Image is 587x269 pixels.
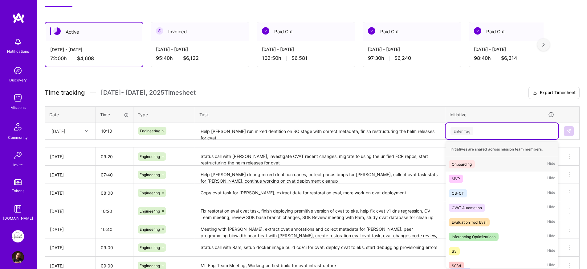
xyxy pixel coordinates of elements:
span: $4,608 [77,55,94,62]
i: icon Chevron [85,130,88,133]
textarea: Help [PERSON_NAME] debug mixed dentition caries, collect panos bmps for [PERSON_NAME], collect cv... [196,166,444,183]
textarea: Status call with Ram, setup docker image build cd/ci for cvat, deploy cvat to eks, start debuggin... [196,239,444,256]
div: CB-CT [452,190,464,197]
span: Engineering [140,245,160,250]
span: Engineering [140,172,160,177]
textarea: Copy cvat task for [PERSON_NAME], extract data for restoration eval, more work on cvat deployment [196,184,444,201]
img: Invite [12,149,24,162]
div: [DATE] [50,153,91,160]
img: discovery [12,64,24,77]
th: Task [195,106,445,122]
div: Community [8,134,28,141]
input: HH:MM [96,148,133,165]
div: Active [45,23,143,41]
span: Hide [547,218,555,226]
span: [DATE] - [DATE] , 2025 Timesheet [101,89,196,97]
div: [DOMAIN_NAME] [3,215,33,221]
div: S3 [452,248,457,255]
div: 72:00 h [50,55,138,62]
div: Inferencing Optimizations [452,234,495,240]
div: [DATE] [50,263,91,269]
img: teamwork [12,92,24,104]
span: Engineering [140,227,160,232]
input: HH:MM [96,123,133,139]
span: Hide [547,247,555,255]
img: Paid Out [262,27,269,35]
span: $6,122 [183,55,199,61]
span: Hide [547,189,555,197]
div: [DATE] - [DATE] [50,46,138,53]
div: Notifications [7,48,29,55]
textarea: Help [PERSON_NAME] run mixed dentition on SO stage with correct metadata, finish restructuring th... [196,123,444,139]
span: Hide [547,160,555,168]
span: Hide [547,175,555,183]
img: Community [10,119,25,134]
div: 95:40 h [156,55,244,61]
textarea: Status call with [PERSON_NAME], investigate CVAT recent changes, migrate to using the unified ECR... [196,148,444,165]
i: icon Download [532,90,537,96]
button: Export Timesheet [528,87,580,99]
img: Paid Out [474,27,481,35]
img: tokens [14,179,22,185]
div: [DATE] - [DATE] [368,46,456,52]
input: HH:MM [96,221,133,238]
div: 97:30 h [368,55,456,61]
div: Tokens [12,188,24,194]
div: Paid Out [257,22,355,41]
img: Active [53,27,61,35]
img: Invoiced [156,27,163,35]
img: right [542,43,545,47]
div: MVP [452,176,460,182]
div: Paid Out [469,22,567,41]
span: MLOps [452,263,464,268]
th: Date [45,106,96,122]
input: HH:MM [96,203,133,219]
img: guide book [12,203,24,215]
input: HH:MM [96,185,133,201]
div: Invite [13,162,23,168]
span: Time tracking [45,89,85,97]
div: [DATE] - [DATE] [156,46,244,52]
input: HH:MM [96,167,133,183]
div: Discovery [9,77,27,83]
div: Initiatives are shared across mission team members. [446,142,558,157]
div: [DATE] - [DATE] [474,46,562,52]
div: [DATE] - [DATE] [262,46,350,52]
span: Engineering [140,129,160,133]
div: [DATE] [50,208,91,214]
img: logo [12,12,25,23]
div: Enter Tag [450,126,473,136]
div: Time [100,111,129,118]
div: [DATE] [51,128,65,134]
input: HH:MM [96,239,133,256]
div: Evaluation Tool Eval [452,219,487,226]
span: Engineering [140,154,160,159]
div: [DATE] [50,226,91,233]
th: Type [133,106,195,122]
span: $6,240 [394,55,411,61]
span: Engineering [140,263,160,268]
span: Hide [547,233,555,241]
span: $6,314 [501,55,517,61]
span: Engineering [140,209,160,213]
img: Pearl: ML Engineering Team [12,230,24,242]
div: 98:40 h [474,55,562,61]
img: User Avatar [12,251,24,263]
span: Engineering [140,191,160,195]
div: Paid Out [363,22,461,41]
div: [DATE] [50,190,91,196]
div: Missions [10,104,26,111]
div: [DATE] [50,244,91,251]
textarea: Fix restoration eval cvat task, finish deploying premitive version of cvat to eks, help fix cvat ... [196,203,444,220]
div: CVAT Automation [452,205,482,211]
a: Pearl: ML Engineering Team [10,230,26,242]
div: Invoiced [151,22,249,41]
img: bell [12,36,24,48]
div: Initiative [450,111,554,118]
div: Onboarding [452,161,472,168]
div: [DATE] [50,172,91,178]
img: Submit [566,129,571,134]
span: $6,581 [291,55,308,61]
div: 102:50 h [262,55,350,61]
span: Hide [547,204,555,212]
